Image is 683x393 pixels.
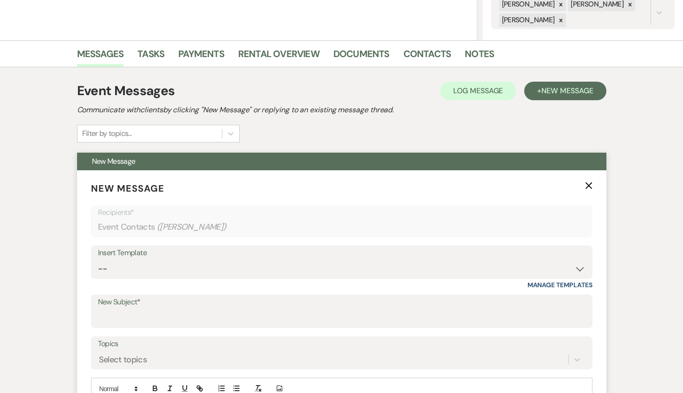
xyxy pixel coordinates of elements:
[99,353,147,366] div: Select topics
[403,46,451,67] a: Contacts
[524,82,606,100] button: +New Message
[98,337,585,351] label: Topics
[453,86,503,96] span: Log Message
[82,128,132,139] div: Filter by topics...
[238,46,319,67] a: Rental Overview
[91,182,164,194] span: New Message
[499,13,556,27] div: [PERSON_NAME]
[98,206,585,219] p: Recipients*
[157,221,227,233] span: ( [PERSON_NAME] )
[333,46,390,67] a: Documents
[465,46,494,67] a: Notes
[77,104,606,116] h2: Communicate with clients by clicking "New Message" or replying to an existing message thread.
[98,296,585,309] label: New Subject*
[98,246,585,260] div: Insert Template
[98,218,585,236] div: Event Contacts
[178,46,224,67] a: Payments
[541,86,593,96] span: New Message
[137,46,164,67] a: Tasks
[92,156,136,166] span: New Message
[77,81,175,101] h1: Event Messages
[527,281,592,289] a: Manage Templates
[77,46,124,67] a: Messages
[440,82,516,100] button: Log Message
